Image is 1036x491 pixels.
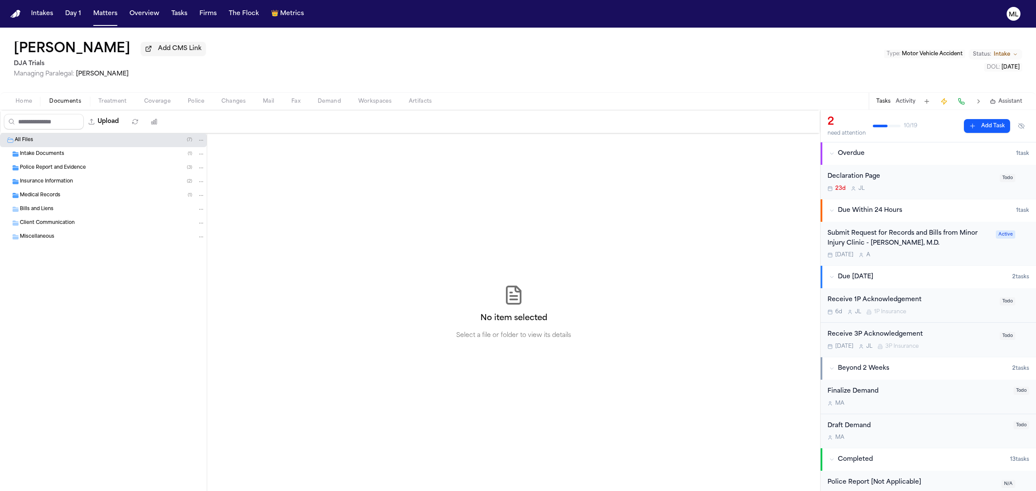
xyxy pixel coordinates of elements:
[20,178,73,186] span: Insurance Information
[887,51,900,57] span: Type :
[821,222,1036,266] div: Open task: Submit Request for Records and Bills from Minor Injury Clinic - Maryam Banou Safa, M.D.
[821,142,1036,165] button: Overdue1task
[921,95,933,107] button: Add Task
[10,10,21,18] a: Home
[1001,65,1020,70] span: [DATE]
[884,50,965,58] button: Edit Type: Motor Vehicle Accident
[904,123,917,129] span: 10 / 19
[158,44,202,53] span: Add CMS Link
[855,308,861,315] span: J L
[280,9,304,18] span: Metrics
[835,308,842,315] span: 6d
[821,357,1036,380] button: Beyond 2 Weeks2tasks
[76,71,129,77] span: [PERSON_NAME]
[126,6,163,22] a: Overview
[188,193,192,198] span: ( 1 )
[996,230,1015,239] span: Active
[62,6,85,22] button: Day 1
[828,172,995,182] div: Declaration Page
[49,98,81,105] span: Documents
[1000,332,1015,340] span: Todo
[14,59,206,69] h2: DJA Trials
[187,138,192,142] span: ( 7 )
[828,330,995,340] div: Receive 3P Acknowledgement
[20,233,54,241] span: Miscellaneous
[987,65,1000,70] span: DOL :
[84,114,124,129] button: Upload
[20,151,64,158] span: Intake Documents
[358,98,392,105] span: Workspaces
[225,6,262,22] a: The Flock
[821,414,1036,448] div: Open task: Draft Demand
[828,387,1008,397] div: Finalize Demand
[318,98,341,105] span: Demand
[821,266,1036,288] button: Due [DATE]2tasks
[821,448,1036,471] button: Completed13tasks
[828,295,995,305] div: Receive 1P Acknowledgement
[15,137,33,144] span: All Files
[409,98,432,105] span: Artifacts
[14,41,130,57] h1: [PERSON_NAME]
[938,95,950,107] button: Create Immediate Task
[28,6,57,22] button: Intakes
[835,252,853,258] span: [DATE]
[1010,456,1029,463] span: 13 task s
[187,179,192,184] span: ( 2 )
[221,98,246,105] span: Changes
[1001,480,1015,488] span: N/A
[456,331,571,340] p: Select a file or folder to view its details
[20,220,75,227] span: Client Communication
[876,98,891,105] button: Tasks
[994,51,1010,58] span: Intake
[828,229,991,249] div: Submit Request for Records and Bills from Minor Injury Clinic - [PERSON_NAME], M.D.
[955,95,967,107] button: Make a Call
[828,421,1008,431] div: Draft Demand
[821,165,1036,199] div: Open task: Declaration Page
[1009,12,1018,18] text: ML
[14,41,130,57] button: Edit matter name
[984,63,1022,72] button: Edit DOL: 2025-08-22
[821,380,1036,414] div: Open task: Finalize Demand
[998,98,1022,105] span: Assistant
[144,98,171,105] span: Coverage
[838,273,873,281] span: Due [DATE]
[973,51,991,58] span: Status:
[828,130,866,137] div: need attention
[859,185,865,192] span: J L
[885,343,919,350] span: 3P Insurance
[866,343,872,350] span: J L
[168,6,191,22] button: Tasks
[196,6,220,22] button: Firms
[271,9,278,18] span: crown
[835,400,844,407] span: M A
[990,98,1022,105] button: Assistant
[90,6,121,22] button: Matters
[821,323,1036,357] div: Open task: Receive 3P Acknowledgement
[268,6,307,22] button: crownMetrics
[20,164,86,172] span: Police Report and Evidence
[896,98,916,105] button: Activity
[838,455,873,464] span: Completed
[20,192,60,199] span: Medical Records
[1014,387,1029,395] span: Todo
[828,478,996,488] div: Police Report [Not Applicable]
[838,149,865,158] span: Overdue
[835,434,844,441] span: M A
[1000,174,1015,182] span: Todo
[480,312,547,324] h2: No item selected
[835,185,846,192] span: 23d
[838,206,902,215] span: Due Within 24 Hours
[821,199,1036,222] button: Due Within 24 Hours1task
[1012,365,1029,372] span: 2 task s
[98,98,127,105] span: Treatment
[835,343,853,350] span: [DATE]
[821,288,1036,323] div: Open task: Receive 1P Acknowledgement
[1014,119,1029,133] button: Hide completed tasks (⌘⇧H)
[1000,297,1015,305] span: Todo
[874,308,906,315] span: 1P Insurance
